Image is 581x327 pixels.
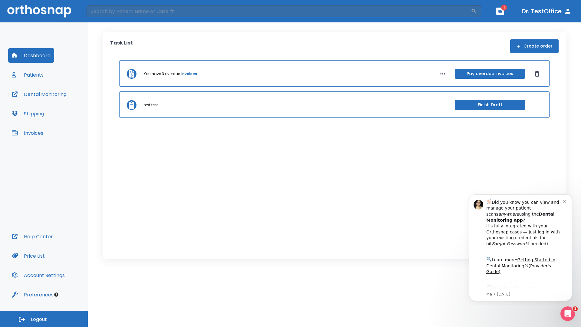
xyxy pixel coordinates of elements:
[26,97,80,107] a: App Store
[8,268,68,282] button: Account Settings
[519,6,574,17] button: Dr. TestOffice
[8,249,48,263] button: Price List
[87,5,471,17] input: Search by Patient Name or Case #
[8,229,57,244] button: Help Center
[31,316,47,323] span: Logout
[532,69,542,79] button: Dismiss
[26,95,103,126] div: Download the app: | ​ Let us know if you need help getting started!
[144,102,158,108] p: test test
[510,39,559,53] button: Create order
[8,68,47,82] button: Patients
[455,100,525,110] button: Finish Draft
[26,103,103,108] p: Message from Ma, sent 6w ago
[54,292,59,297] div: Tooltip anchor
[501,5,507,11] span: 1
[460,189,581,305] iframe: Intercom notifications message
[455,69,525,79] button: Pay overdue invoices
[560,306,575,321] iframe: Intercom live chat
[8,48,54,63] button: Dashboard
[8,106,48,121] button: Shipping
[8,87,70,101] button: Dental Monitoring
[103,9,107,14] button: Dismiss notification
[181,71,197,77] a: invoices
[8,126,47,140] button: Invoices
[110,39,133,53] p: Task List
[573,306,578,311] span: 1
[8,287,57,302] button: Preferences
[144,71,180,77] p: You have 3 overdue
[7,5,71,17] img: Orthosnap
